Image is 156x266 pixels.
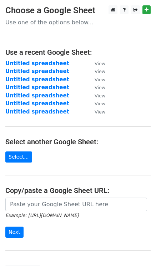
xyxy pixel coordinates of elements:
a: View [87,84,105,91]
input: Paste your Google Sheet URL here [5,198,147,211]
p: Use one of the options below... [5,19,151,26]
a: View [87,76,105,83]
small: View [95,93,105,98]
small: View [95,69,105,74]
a: Untitled spreadsheet [5,60,69,67]
small: View [95,109,105,115]
small: View [95,101,105,106]
input: Next [5,227,24,238]
a: View [87,100,105,107]
h4: Select another Google Sheet: [5,137,151,146]
a: View [87,68,105,74]
h4: Use a recent Google Sheet: [5,48,151,57]
small: View [95,77,105,82]
a: Untitled spreadsheet [5,92,69,99]
small: View [95,61,105,66]
a: View [87,92,105,99]
a: Untitled spreadsheet [5,108,69,115]
a: Untitled spreadsheet [5,84,69,91]
a: Untitled spreadsheet [5,68,69,74]
small: Example: [URL][DOMAIN_NAME] [5,213,79,218]
a: View [87,108,105,115]
a: Untitled spreadsheet [5,100,69,107]
a: Untitled spreadsheet [5,76,69,83]
a: Select... [5,151,32,163]
small: View [95,85,105,90]
h3: Choose a Google Sheet [5,5,151,16]
h4: Copy/paste a Google Sheet URL: [5,186,151,195]
a: View [87,60,105,67]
